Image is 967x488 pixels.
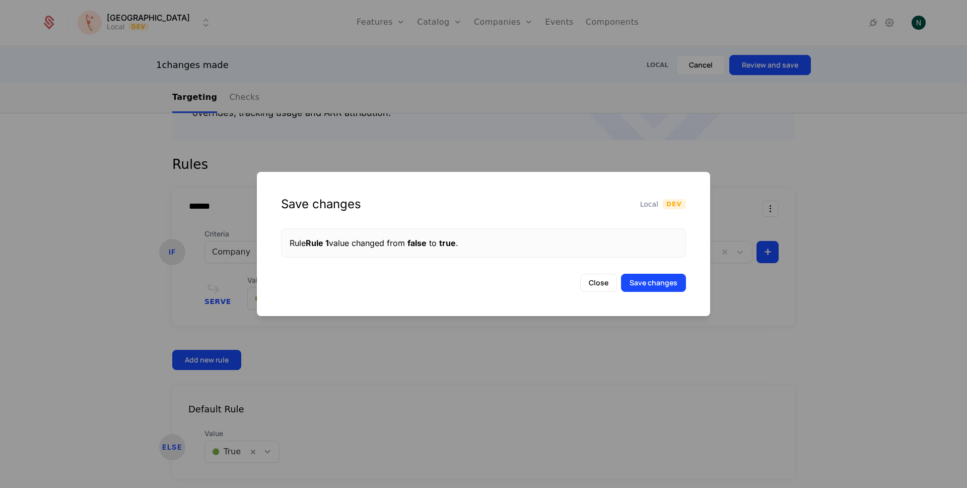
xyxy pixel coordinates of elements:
div: Save changes [281,196,361,212]
div: Rule value changed from to . [290,237,677,249]
button: Save changes [621,274,686,292]
span: Dev [662,199,686,209]
button: Close [580,274,617,292]
span: false [407,238,427,248]
span: Rule 1 [306,238,329,248]
span: Local [640,199,658,209]
span: true [439,238,456,248]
